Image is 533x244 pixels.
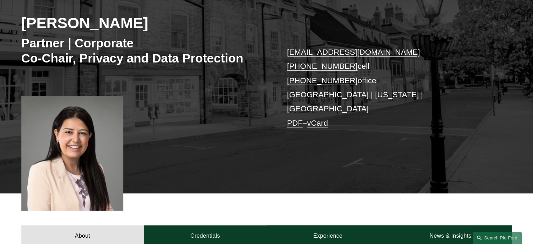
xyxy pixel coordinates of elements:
a: [EMAIL_ADDRESS][DOMAIN_NAME] [287,48,420,57]
a: [PHONE_NUMBER] [287,62,358,71]
h3: Partner | Corporate Co-Chair, Privacy and Data Protection [21,35,267,66]
a: [PHONE_NUMBER] [287,76,358,85]
a: Search this site [473,232,522,244]
h2: [PERSON_NAME] [21,14,267,32]
a: PDF [287,119,303,127]
a: vCard [307,119,328,127]
p: cell office [GEOGRAPHIC_DATA] | [US_STATE] | [GEOGRAPHIC_DATA] – [287,45,491,130]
